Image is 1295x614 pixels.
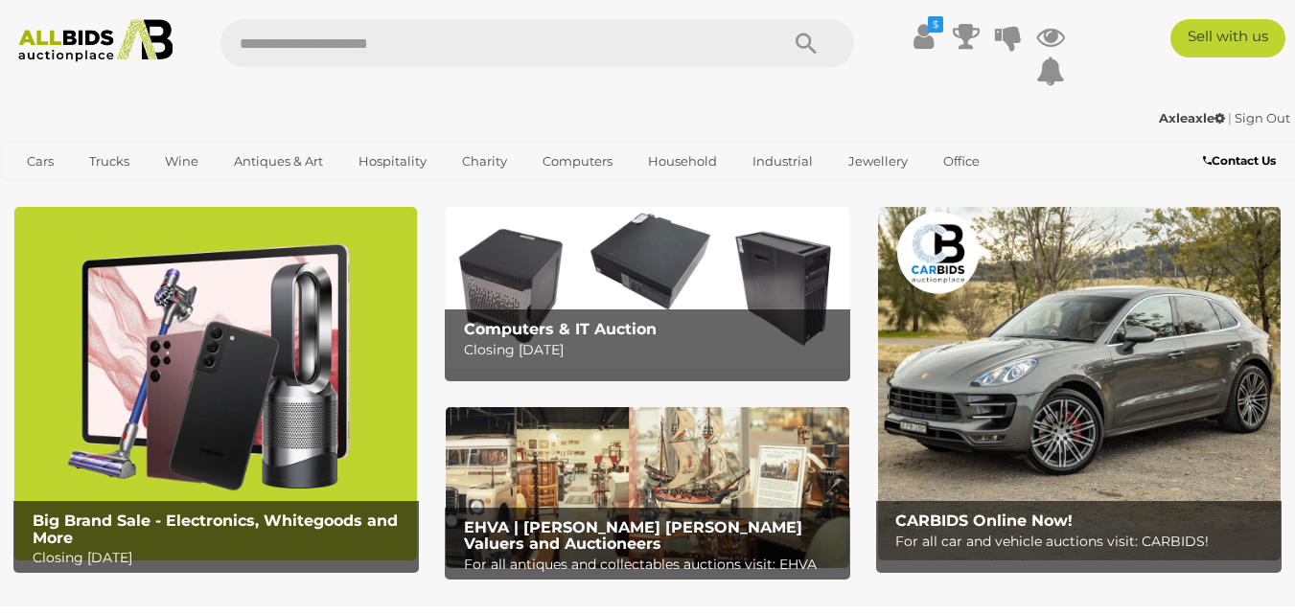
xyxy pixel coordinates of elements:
a: Sign Out [1235,110,1290,125]
a: Contact Us [1203,150,1281,171]
a: Household [636,146,729,177]
a: Computers [530,146,625,177]
img: Allbids.com.au [10,19,182,62]
b: Contact Us [1203,153,1276,168]
a: Wine [152,146,211,177]
b: Computers & IT Auction [464,320,657,338]
i: $ [928,16,943,33]
a: Hospitality [346,146,439,177]
a: Antiques & Art [221,146,335,177]
a: EHVA | Evans Hastings Valuers and Auctioneers EHVA | [PERSON_NAME] [PERSON_NAME] Valuers and Auct... [446,407,848,568]
p: For all antiques and collectables auctions visit: EHVA [464,553,841,577]
a: Sell with us [1170,19,1285,57]
a: Charity [450,146,520,177]
a: CARBIDS Online Now! CARBIDS Online Now! For all car and vehicle auctions visit: CARBIDS! [878,207,1281,559]
a: Trucks [77,146,142,177]
strong: Axleaxle [1159,110,1225,125]
span: | [1228,110,1232,125]
b: EHVA | [PERSON_NAME] [PERSON_NAME] Valuers and Auctioneers [464,518,802,554]
a: Axleaxle [1159,110,1228,125]
a: Big Brand Sale - Electronics, Whitegoods and More Big Brand Sale - Electronics, Whitegoods and Mo... [14,207,417,559]
a: Sports [14,177,79,209]
button: Search [758,19,854,67]
img: Big Brand Sale - Electronics, Whitegoods and More [14,207,417,559]
a: Industrial [740,146,825,177]
a: Office [931,146,992,177]
b: Big Brand Sale - Electronics, Whitegoods and More [33,512,398,547]
p: Closing [DATE] [464,338,841,362]
img: Computers & IT Auction [446,207,848,368]
b: CARBIDS Online Now! [895,512,1073,530]
a: $ [910,19,938,54]
a: Computers & IT Auction Computers & IT Auction Closing [DATE] [446,207,848,368]
a: [GEOGRAPHIC_DATA] [89,177,250,209]
img: EHVA | Evans Hastings Valuers and Auctioneers [446,407,848,568]
p: For all car and vehicle auctions visit: CARBIDS! [895,530,1272,554]
p: Closing [DATE] [33,546,409,570]
img: CARBIDS Online Now! [878,207,1281,559]
a: Cars [14,146,66,177]
a: Jewellery [836,146,920,177]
